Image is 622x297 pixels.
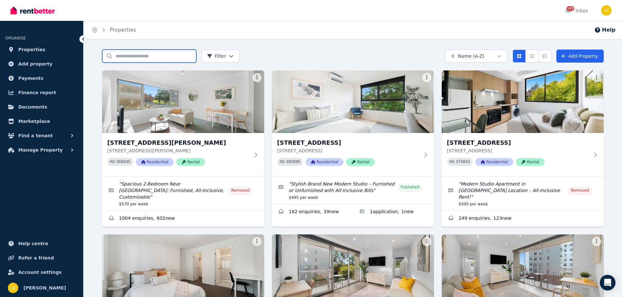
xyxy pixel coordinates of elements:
[102,177,264,211] a: Edit listing: Spacious 2-Bedroom Near Parramatta: Furnished, All-Inclusive, Customizable
[277,147,420,154] p: [STREET_ADDRESS]
[5,129,78,142] button: Find a tenant
[24,284,66,292] span: [PERSON_NAME]
[442,70,604,133] img: 1/479 Sydney Rd, Balgowlah
[8,283,18,293] img: Chris Ellsmore
[110,160,115,164] small: PID
[272,234,434,297] img: 4 Pope St, Ryde
[442,234,604,297] img: 4 Pope St, Ryde
[272,177,434,204] a: Edit listing: Stylish Brand New Modern Studio – Furnished or Unfurnished with All-Inclusive Bills
[107,147,250,154] p: [STREET_ADDRESS][PERSON_NAME]
[538,50,551,63] button: Expanded list view
[116,160,130,164] code: 360845
[565,7,588,14] div: Inbox
[5,100,78,113] a: Documents
[252,73,262,82] button: More options
[201,50,240,63] button: Filter
[280,160,285,164] small: PID
[18,60,53,68] span: Add property
[5,36,26,40] span: ORGANISE
[207,53,226,59] span: Filter
[306,158,343,166] span: Residential
[5,43,78,56] a: Properties
[442,177,604,211] a: Edit listing: Modern Studio Apartment in Prime Northern Beaches Location – All-Inclusive Rent!
[5,57,78,70] a: Add property
[272,204,353,220] a: Enquiries for 1/38 Croydon La, Lakemba
[447,147,589,154] p: [STREET_ADDRESS]
[107,138,250,147] h3: [STREET_ADDRESS][PERSON_NAME]
[5,251,78,264] a: Refer a friend
[84,21,144,39] nav: Breadcrumb
[18,46,45,53] span: Properties
[5,143,78,156] button: Manage Property
[18,240,48,247] span: Help centre
[110,27,136,33] a: Properties
[102,234,264,297] img: 2A Pope St, Ryde
[5,72,78,85] a: Payments
[447,138,589,147] h3: [STREET_ADDRESS]
[513,50,526,63] button: Card view
[18,74,43,82] span: Payments
[136,158,174,166] span: Residential
[18,268,62,276] span: Account settings
[592,237,601,246] button: More options
[18,146,63,154] span: Manage Property
[422,237,431,246] button: More options
[601,5,612,16] img: Chris Ellsmore
[566,6,574,11] span: 11201
[445,50,507,63] button: Name (A-Z)
[18,132,53,140] span: Find a tenant
[346,158,375,166] span: Rental
[516,158,545,166] span: Rental
[102,70,264,133] img: 1 Campbell St, Parramatta
[592,73,601,82] button: More options
[272,70,434,176] a: 1/38 Croydon La, Lakemba[STREET_ADDRESS][STREET_ADDRESS]PID 382895ResidentialRental
[456,160,470,164] code: 374024
[450,160,455,164] small: PID
[513,50,551,63] div: View options
[458,53,485,59] span: Name (A-Z)
[277,138,420,147] h3: [STREET_ADDRESS]
[272,70,434,133] img: 1/38 Croydon La, Lakemba
[422,73,431,82] button: More options
[286,160,300,164] code: 382895
[102,70,264,176] a: 1 Campbell St, Parramatta[STREET_ADDRESS][PERSON_NAME][STREET_ADDRESS][PERSON_NAME]PID 360845Resi...
[18,117,50,125] span: Marketplace
[18,89,56,97] span: Finance report
[102,211,264,227] a: Enquiries for 1 Campbell St, Parramatta
[5,115,78,128] a: Marketplace
[5,237,78,250] a: Help centre
[525,50,538,63] button: Compact list view
[10,6,55,15] img: RentBetter
[600,275,615,290] div: Open Intercom Messenger
[594,26,615,34] button: Help
[252,237,262,246] button: More options
[5,266,78,279] a: Account settings
[176,158,205,166] span: Rental
[475,158,513,166] span: Residential
[18,103,47,111] span: Documents
[442,70,604,176] a: 1/479 Sydney Rd, Balgowlah[STREET_ADDRESS][STREET_ADDRESS]PID 374024ResidentialRental
[5,86,78,99] a: Finance report
[353,204,434,220] a: Applications for 1/38 Croydon La, Lakemba
[18,254,54,262] span: Refer a friend
[442,211,604,227] a: Enquiries for 1/479 Sydney Rd, Balgowlah
[556,50,604,63] a: Add Property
